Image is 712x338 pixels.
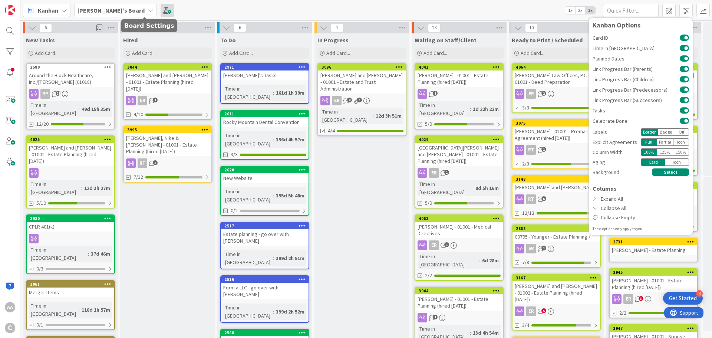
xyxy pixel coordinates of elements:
div: 00795 - Younger - Estate Planning / [512,232,600,242]
div: 13d 4h 54m [471,329,501,337]
div: Time in [GEOGRAPHIC_DATA] [418,252,479,269]
span: : [88,250,89,258]
div: Collapse Empty [589,213,693,222]
div: 4025 [27,136,114,143]
div: [PERSON_NAME] - 01001 - Medical Directives [415,222,503,238]
span: Background [593,168,619,176]
div: 4029[GEOGRAPHIC_DATA][PERSON_NAME] and [PERSON_NAME] - 01001 - Estate Planning (hired [DATE]) [415,136,503,166]
a: 2611Rocky Mountain Dental ConventionTime in [GEOGRAPHIC_DATA]:356d 4h 57m3/3 [220,110,309,160]
span: : [479,256,480,265]
span: 0/2 [231,207,238,214]
span: 12/13 [522,209,534,217]
span: 3 [639,296,643,301]
div: Merger Items [27,288,114,297]
div: 3930 [27,215,114,222]
div: RT [138,158,147,168]
div: Estate planning - go over with [PERSON_NAME] [221,229,309,246]
input: Quick Filter... [603,4,659,17]
span: 1 [444,242,449,247]
div: 4064[PERSON_NAME] Law Offices, P.C. - 01001 - Deed Preparation [512,64,600,87]
div: 4029 [419,137,503,142]
div: Card [641,158,665,166]
div: Kanban Options [593,22,689,29]
span: : [273,308,274,316]
span: 1 [153,98,158,102]
span: 5/10 [36,199,46,207]
div: RT [512,194,600,204]
div: 2971 [224,65,309,70]
div: 2620 [224,167,309,173]
div: 3167[PERSON_NAME] and [PERSON_NAME] - 01002 - Estate Planning (hired [DATE]) [512,275,600,304]
div: 2971 [221,64,309,70]
div: ER [429,240,439,250]
div: Time in [GEOGRAPHIC_DATA] [223,85,273,101]
span: : [79,105,80,113]
a: 3148[PERSON_NAME] and [PERSON_NAME]RT12/13 [512,175,601,219]
div: ER [415,168,503,178]
a: 2620New WebsiteTime in [GEOGRAPHIC_DATA]:355d 5h 48m0/2 [220,166,309,216]
span: Hired [123,36,138,44]
span: New Tasks [26,36,55,44]
div: 2508 [221,329,309,336]
span: 7/12 [133,173,143,181]
div: 2731 [613,239,697,245]
div: 2516 [224,277,309,282]
span: 2/3 [522,160,529,168]
div: New Website [221,173,309,183]
div: Full [641,138,657,146]
div: 3075[PERSON_NAME] - 01001 - Premarital Agreement (hired [DATE]) [512,120,600,143]
div: [PERSON_NAME] - 01001 - Premarital Agreement (hired [DATE]) [512,127,600,143]
div: Get Started [669,295,697,302]
span: : [373,112,374,120]
div: 2888 [512,225,600,232]
a: 3044[PERSON_NAME] and [PERSON_NAME] - 01001 - Estate Planning (hired [DATE])ER4/10 [123,63,212,120]
div: Around the Block Healthcare, Inc./[PERSON_NAME] (01018) [27,70,114,87]
span: Link Progress Bar (Predecessors) [593,87,680,92]
span: 5 [153,160,158,165]
div: 49d 18h 35m [80,105,112,113]
a: 2731[PERSON_NAME] - Estate Planning [609,238,698,262]
span: 2/2 [425,272,432,279]
span: Tasks [593,108,680,113]
div: ER [415,240,503,250]
div: Time in [GEOGRAPHIC_DATA] [29,180,81,196]
div: Time in [GEOGRAPHIC_DATA] [223,250,273,266]
div: 3944 [419,288,503,293]
div: 3061Merger Items [27,281,114,297]
a: 4041[PERSON_NAME] - 01001 - Estate Planning (hired [DATE])Time in [GEOGRAPHIC_DATA]:1d 22h 22m5/9 [415,63,504,129]
span: : [273,191,274,200]
div: ER [429,168,439,178]
div: 12d 3h 51m [374,112,403,120]
div: 125 % [657,148,673,156]
div: 399d 2h 52m [274,308,306,316]
a: 3096[PERSON_NAME] and [PERSON_NAME] - 01001 - Estate and Trust AdministrationERTime in [GEOGRAPHI... [317,63,406,136]
div: Time in [GEOGRAPHIC_DATA] [418,180,472,196]
span: 0/3 [36,265,43,273]
span: 0/1 [36,321,43,329]
div: Form a LLC - go over with [PERSON_NAME] [221,283,309,299]
div: 161d 1h 39m [274,89,306,97]
div: 3167 [516,275,600,280]
span: 4/10 [133,111,143,118]
span: 5 [541,308,546,313]
div: 356d 4h 57m [274,135,306,144]
div: 3945 [613,270,697,275]
span: 2 [541,91,546,96]
div: 3044 [124,64,211,70]
div: [PERSON_NAME] and [PERSON_NAME] - 01001 - Estate Planning (hired [DATE]) [124,70,211,93]
div: 4025 [30,137,114,142]
a: 4064[PERSON_NAME] Law Offices, P.C. - 01001 - Deed PreparationER3/3 [512,63,601,113]
span: 2/2 [619,309,626,317]
div: ER [623,294,633,304]
div: 3995[PERSON_NAME], Nike & [PERSON_NAME] - 01001 - Estate Planning (hired [DATE]) [124,127,211,156]
span: Link Progress Bar (Parents) [593,66,680,72]
div: Icon [673,138,689,146]
span: 1 [433,315,438,319]
div: 3944 [415,288,503,294]
span: 3/3 [231,151,238,158]
div: Explicit Agreements [593,138,641,146]
span: 23 [428,23,441,32]
div: ER [526,244,536,253]
div: C [5,323,15,333]
div: [PERSON_NAME] - Estate Planning [610,245,697,255]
